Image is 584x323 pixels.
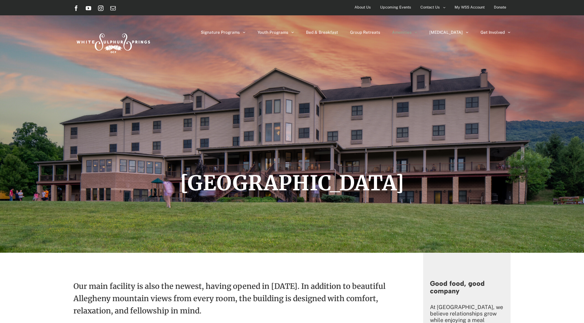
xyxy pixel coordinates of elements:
span: Contact Us [420,2,440,12]
a: Bed & Breakfast [306,15,338,49]
img: White Sulphur Springs Logo [73,26,152,58]
a: [MEDICAL_DATA] [429,15,469,49]
span: My WSS Account [455,2,485,12]
span: About Us [354,2,371,12]
nav: Main Menu [201,15,511,49]
span: Signature Programs [201,30,240,34]
span: Upcoming Events [380,2,411,12]
a: Youth Programs [258,15,294,49]
span: Get Involved [481,30,505,34]
a: Instagram [98,5,103,11]
a: Email [110,5,116,11]
span: Group Retreats [350,30,380,34]
a: YouTube [86,5,91,11]
span: Bed & Breakfast [306,30,338,34]
span: Donate [494,2,506,12]
span: Amenities [392,30,412,34]
span: [GEOGRAPHIC_DATA] [180,170,404,196]
span: Youth Programs [258,30,288,34]
a: Amenities [392,15,417,49]
a: Group Retreats [350,15,380,49]
span: [MEDICAL_DATA] [429,30,463,34]
h4: Good food, good company [430,280,504,295]
a: Facebook [73,5,79,11]
a: Signature Programs [201,15,246,49]
a: Get Involved [481,15,511,49]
